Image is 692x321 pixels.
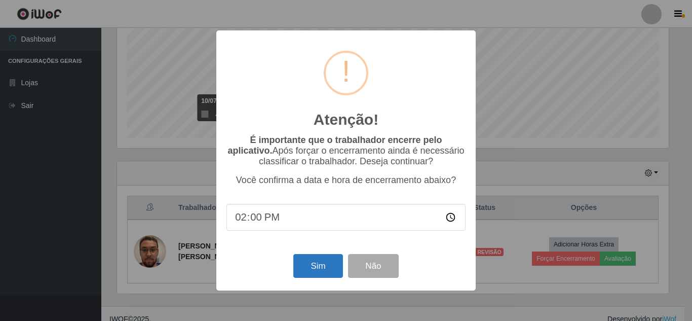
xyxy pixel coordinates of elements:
b: É importante que o trabalhador encerre pelo aplicativo. [227,135,442,156]
button: Sim [293,254,342,278]
h2: Atenção! [314,111,378,129]
p: Você confirma a data e hora de encerramento abaixo? [226,175,466,186]
p: Após forçar o encerramento ainda é necessário classificar o trabalhador. Deseja continuar? [226,135,466,167]
button: Não [348,254,398,278]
